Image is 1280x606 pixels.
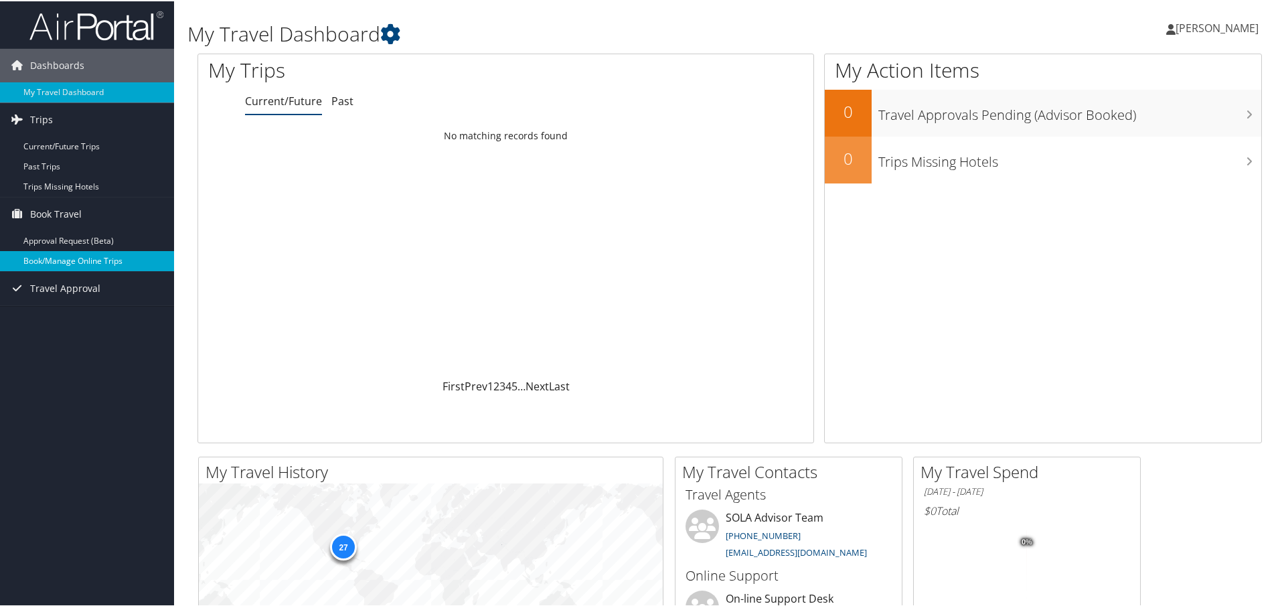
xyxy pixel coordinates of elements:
td: No matching records found [198,123,813,147]
img: airportal-logo.png [29,9,163,40]
tspan: 0% [1022,537,1032,545]
h6: [DATE] - [DATE] [924,484,1130,497]
h1: My Travel Dashboard [187,19,910,47]
a: 0Travel Approvals Pending (Advisor Booked) [825,88,1261,135]
span: … [517,378,526,392]
a: First [443,378,465,392]
h2: My Travel History [206,459,663,482]
span: Book Travel [30,196,82,230]
h1: My Trips [208,55,547,83]
a: Prev [465,378,487,392]
a: Last [549,378,570,392]
a: [PHONE_NUMBER] [726,528,801,540]
h3: Travel Approvals Pending (Advisor Booked) [878,98,1261,123]
h1: My Action Items [825,55,1261,83]
a: Past [331,92,353,107]
li: SOLA Advisor Team [679,508,898,563]
span: $0 [924,502,936,517]
span: Trips [30,102,53,135]
h2: My Travel Contacts [682,459,902,482]
a: 0Trips Missing Hotels [825,135,1261,182]
h3: Online Support [686,565,892,584]
div: 27 [330,532,357,559]
a: [PERSON_NAME] [1166,7,1272,47]
a: 5 [511,378,517,392]
a: 3 [499,378,505,392]
h2: My Travel Spend [921,459,1140,482]
a: Current/Future [245,92,322,107]
h3: Trips Missing Hotels [878,145,1261,170]
span: Travel Approval [30,271,100,304]
h6: Total [924,502,1130,517]
h2: 0 [825,99,872,122]
h3: Travel Agents [686,484,892,503]
h2: 0 [825,146,872,169]
a: 1 [487,378,493,392]
span: Dashboards [30,48,84,81]
a: Next [526,378,549,392]
a: 2 [493,378,499,392]
a: [EMAIL_ADDRESS][DOMAIN_NAME] [726,545,867,557]
span: [PERSON_NAME] [1176,19,1259,34]
a: 4 [505,378,511,392]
